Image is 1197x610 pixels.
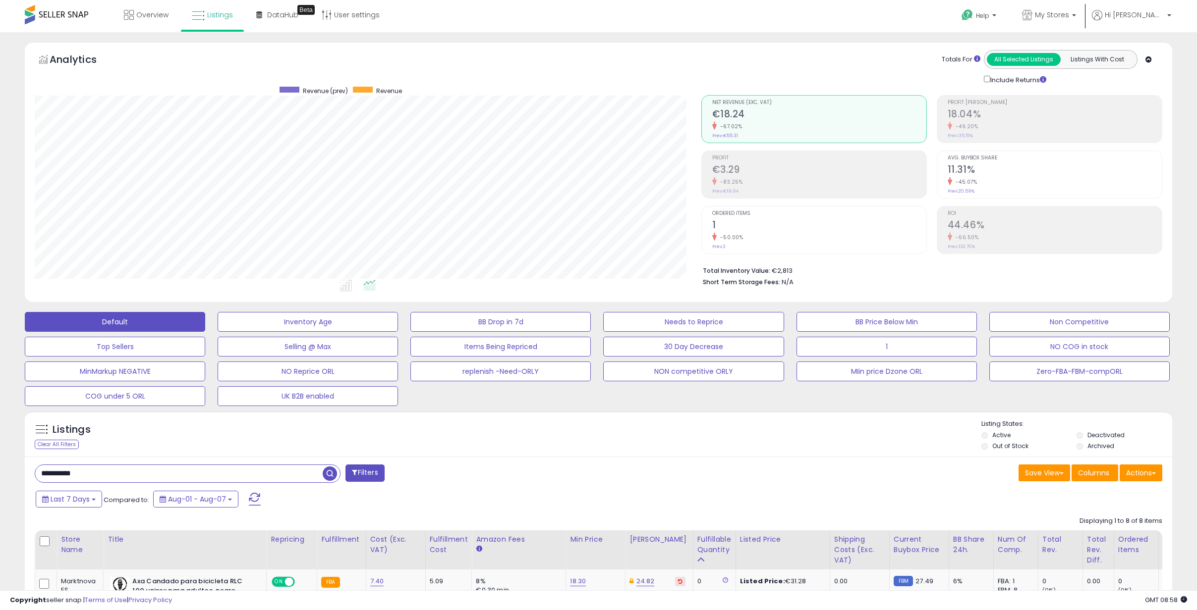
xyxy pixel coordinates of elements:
h2: €3.29 [712,164,926,177]
label: Deactivated [1087,431,1125,439]
label: Out of Stock [992,442,1028,450]
small: -49.20% [952,123,978,130]
button: NON competitive ORLY [603,361,784,381]
div: 0 [697,577,728,586]
h2: 11.31% [948,164,1162,177]
button: Last 7 Days [36,491,102,508]
button: NO COG in stock [989,337,1170,356]
button: Columns [1072,464,1118,481]
button: 1 [797,337,977,356]
button: replenish -Need-ORLY [410,361,591,381]
b: Axa Candado para bicicleta RLC 100 unisex para adultos, negro, talla nica [132,577,253,607]
div: Repricing [271,534,313,545]
img: 51ajrOpaj4L._SL40_.jpg [110,577,130,597]
span: Net Revenue (Exc. VAT) [712,100,926,105]
button: Aug-01 - Aug-07 [153,491,238,508]
small: Prev: 2 [712,244,726,250]
h5: Listings [53,423,91,437]
a: Help [954,1,1006,32]
div: Fulfillable Quantity [697,534,732,555]
h2: 1 [712,219,926,233]
div: Marktnova ES [61,577,96,595]
span: DataHub [267,10,298,20]
small: Prev: 132.70% [948,244,975,250]
button: UK B2B enabled [218,386,398,406]
h2: 18.04% [948,108,1162,122]
label: Archived [1087,442,1114,450]
button: Non Competitive [989,312,1170,332]
div: Total Rev. Diff. [1087,534,1110,565]
button: Needs to Reprice [603,312,784,332]
div: 6% [953,577,986,586]
button: MinMarkup NEGATIVE [25,361,205,381]
small: Prev: 35.51% [948,133,973,139]
span: ON [273,578,285,586]
a: Terms of Use [85,595,127,605]
small: Prev: €55.31 [712,133,738,139]
h5: Analytics [50,52,116,69]
button: COG under 5 ORL [25,386,205,406]
div: 0.00 [834,577,882,586]
div: seller snap | | [10,596,172,605]
small: FBA [321,577,340,588]
span: Profit [712,155,926,161]
span: My Stores [1035,10,1069,20]
div: €0.30 min [476,586,558,595]
small: (0%) [1118,586,1132,594]
span: Columns [1078,468,1109,478]
span: 2025-08-16 08:58 GMT [1145,595,1187,605]
span: ROI [948,211,1162,216]
button: Items Being Repriced [410,337,591,356]
span: 27.49 [915,576,933,586]
div: Fulfillment Cost [430,534,468,555]
div: FBM: 8 [998,586,1030,595]
span: OFF [293,578,309,586]
strong: Copyright [10,595,46,605]
div: Shipping Costs (Exc. VAT) [834,534,885,565]
label: Active [992,431,1011,439]
small: (0%) [1042,586,1056,594]
h2: €18.24 [712,108,926,122]
div: Clear All Filters [35,440,79,449]
div: BB Share 24h. [953,534,989,555]
button: Actions [1120,464,1162,481]
span: Revenue (prev) [303,87,348,95]
div: Store Name [61,534,99,555]
button: Filters [345,464,384,482]
a: 18.30 [570,576,586,586]
small: Amazon Fees. [476,545,482,554]
div: Include Returns [976,74,1058,85]
button: Listings With Cost [1060,53,1134,66]
div: Displaying 1 to 8 of 8 items [1080,516,1162,526]
div: Title [108,534,262,545]
div: Tooltip anchor [297,5,315,15]
span: Revenue [376,87,402,95]
span: Overview [136,10,169,20]
span: Help [976,11,989,20]
span: Ordered Items [712,211,926,216]
small: Prev: €19.64 [712,188,739,194]
a: 24.82 [636,576,655,586]
span: Avg. Buybox Share [948,155,1162,161]
div: Ordered Items [1118,534,1154,555]
div: Amazon Fees [476,534,562,545]
div: Num of Comp. [998,534,1034,555]
small: FBM [894,576,913,586]
button: Save View [1019,464,1070,481]
span: Listings [207,10,233,20]
i: Get Help [961,9,973,21]
small: -83.25% [717,178,743,186]
a: 7.40 [370,576,384,586]
div: 0 [1042,577,1083,586]
button: 30 Day Decrease [603,337,784,356]
b: Short Term Storage Fees: [703,278,780,286]
a: Privacy Policy [128,595,172,605]
button: Zero-FBA-FBM-compORL [989,361,1170,381]
button: Inventory Age [218,312,398,332]
span: Profit [PERSON_NAME] [948,100,1162,105]
div: Total Rev. [1042,534,1079,555]
button: BB Drop in 7d [410,312,591,332]
b: Total Inventory Value: [703,266,770,275]
div: 8% [476,577,558,586]
div: 0 [1118,577,1158,586]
